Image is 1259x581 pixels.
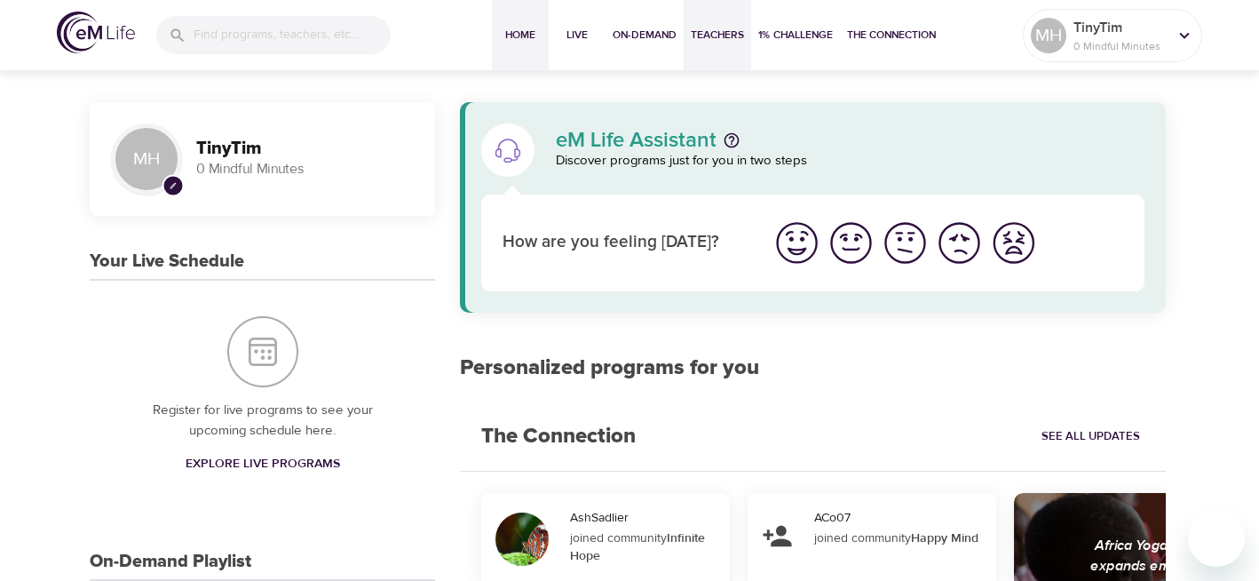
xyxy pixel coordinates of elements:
[570,530,705,564] strong: Infinite Hope
[932,216,986,270] button: I'm feeling bad
[570,529,718,565] div: joined community
[935,219,984,267] img: bad
[90,251,244,272] h3: Your Live Schedule
[1073,38,1168,54] p: 0 Mindful Minutes
[691,26,744,44] span: Teachers
[460,355,1166,381] h2: Personalized programs for you
[758,26,833,44] span: 1% Challenge
[556,26,598,44] span: Live
[196,139,414,159] h3: TinyTim
[989,219,1038,267] img: worst
[814,529,985,547] div: joined community
[556,151,1144,171] p: Discover programs just for you in two steps
[814,509,989,527] div: ACo07
[125,401,400,441] p: Register for live programs to see your upcoming schedule here.
[111,123,182,195] div: MH
[503,230,748,256] p: How are you feeling [DATE]?
[1073,17,1168,38] p: TinyTim
[499,26,542,44] span: Home
[847,26,936,44] span: The Connection
[1188,510,1245,567] iframe: Button to launch messaging window, conversation in progress
[1031,18,1066,53] div: MH
[227,316,298,387] img: Your Live Schedule
[881,219,930,267] img: ok
[90,552,251,572] h3: On-Demand Playlist
[196,159,414,179] p: 0 Mindful Minutes
[178,448,347,481] a: Explore Live Programs
[1041,426,1140,447] span: See All Updates
[186,453,340,475] span: Explore Live Programs
[1037,423,1144,450] a: See All Updates
[878,216,932,270] button: I'm feeling ok
[770,216,824,270] button: I'm feeling great
[986,216,1041,270] button: I'm feeling worst
[556,130,717,151] p: eM Life Assistant
[772,219,821,267] img: great
[57,12,135,53] img: logo
[194,16,391,54] input: Find programs, teachers, etc...
[494,136,522,164] img: eM Life Assistant
[911,530,978,546] strong: Happy Mind
[824,216,878,270] button: I'm feeling good
[460,402,657,471] h2: The Connection
[613,26,677,44] span: On-Demand
[827,219,875,267] img: good
[570,509,723,527] div: AshSadlier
